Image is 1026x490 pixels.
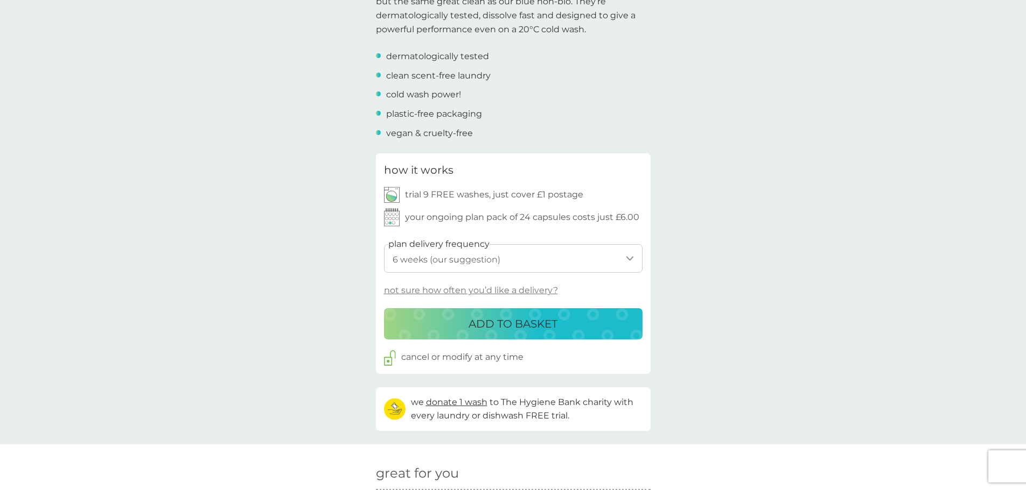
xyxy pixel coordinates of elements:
p: vegan & cruelty-free [386,126,473,140]
p: cold wash power! [386,88,461,102]
h3: how it works [384,161,453,179]
p: clean scent-free laundry [386,69,491,83]
p: trial 9 FREE washes, just cover £1 postage [405,188,583,202]
p: ADD TO BASKET [469,315,557,332]
p: dermatologically tested [386,49,489,63]
label: plan delivery frequency [388,237,490,251]
span: donate 1 wash [426,397,487,407]
p: plastic-free packaging [386,107,482,121]
p: not sure how often you’d like a delivery? [384,283,558,297]
button: ADD TO BASKET [384,308,643,339]
h2: great for you [376,466,651,481]
p: cancel or modify at any time [401,350,524,364]
p: your ongoing plan pack of 24 capsules costs just £6.00 [405,210,639,224]
p: we to The Hygiene Bank charity with every laundry or dishwash FREE trial. [411,395,643,423]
